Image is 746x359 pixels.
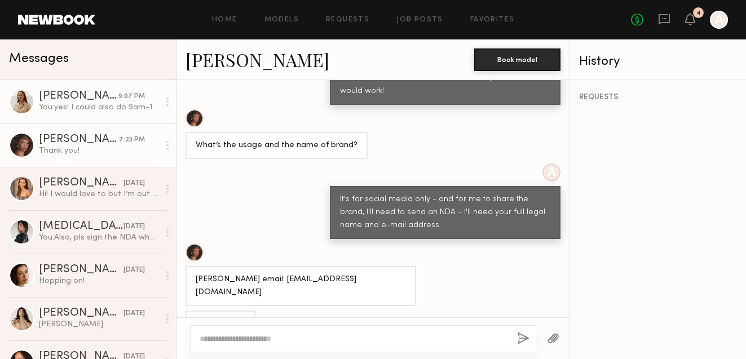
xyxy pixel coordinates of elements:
[39,102,159,113] div: You: yes! I could also do 9am-11am or 1:30pm-3:30pm
[474,54,560,64] a: Book model
[396,16,443,24] a: Job Posts
[123,265,145,276] div: [DATE]
[39,134,119,145] div: [PERSON_NAME]
[340,193,550,232] div: It's for social media only - and for me to share the brand, I'll need to send an NDA - I'll need ...
[696,10,701,16] div: 4
[123,221,145,232] div: [DATE]
[39,178,123,189] div: [PERSON_NAME]
[579,55,737,68] div: History
[264,16,299,24] a: Models
[118,91,145,102] div: 9:07 PM
[186,47,329,72] a: [PERSON_NAME]
[470,16,515,24] a: Favorites
[579,94,737,101] div: REQUESTS
[39,308,123,319] div: [PERSON_NAME]
[39,145,159,156] div: Thank you!
[119,135,145,145] div: 7:23 PM
[123,308,145,319] div: [DATE]
[340,72,550,98] div: Great- so it'll be 2 hours and the rate is $200. lmk if that would work!
[39,264,123,276] div: [PERSON_NAME]
[39,189,159,200] div: Hi! I would love to but I’m out of town [DATE] and [DATE] only. If there are other shoot dates, p...
[39,276,159,286] div: Hopping on!
[196,139,357,152] div: What’s the usage and the name of brand?
[710,11,728,29] a: A
[39,232,159,243] div: You: Also, pls sign the NDA when you can!
[39,319,159,330] div: [PERSON_NAME]
[196,273,406,299] div: [PERSON_NAME] email: [EMAIL_ADDRESS][DOMAIN_NAME]
[9,52,69,65] span: Messages
[39,221,123,232] div: [MEDICAL_DATA][PERSON_NAME]
[474,48,560,71] button: Book model
[39,91,118,102] div: [PERSON_NAME]
[123,178,145,189] div: [DATE]
[326,16,369,24] a: Requests
[212,16,237,24] a: Home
